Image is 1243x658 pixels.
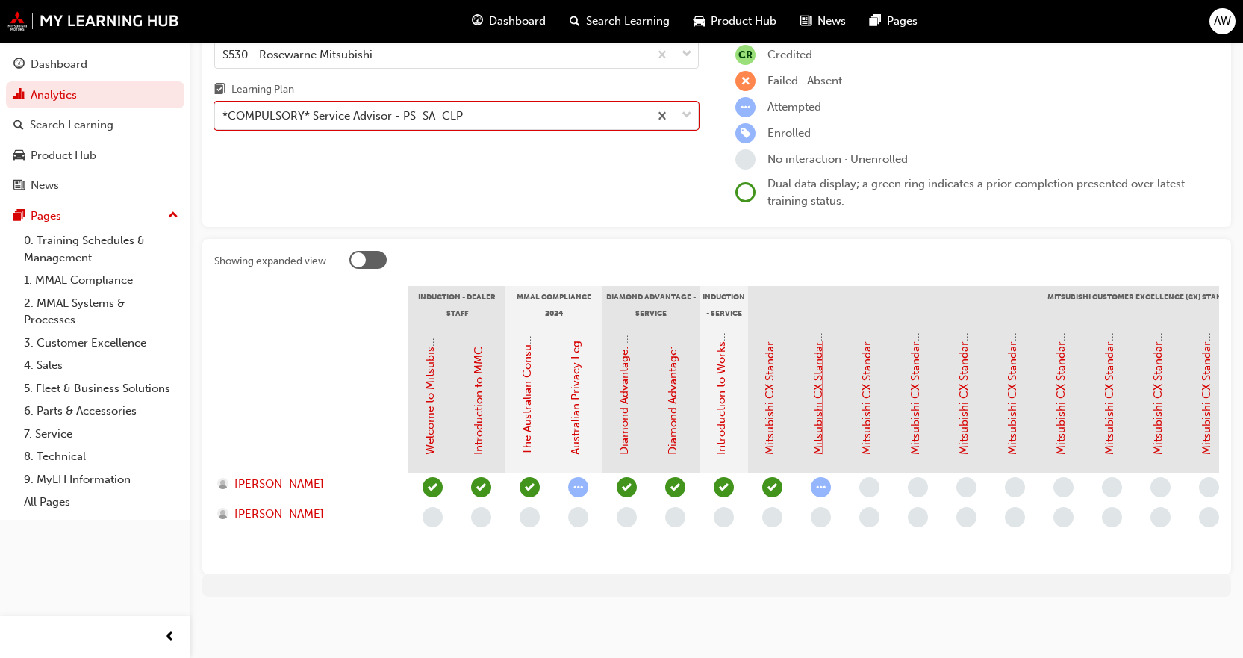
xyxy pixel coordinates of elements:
div: Induction - Dealer Staff [408,286,505,323]
span: learningRecordVerb_PASS-icon [520,477,540,497]
span: Enrolled [767,126,811,140]
div: Diamond Advantage - Service [602,286,700,323]
span: news-icon [13,179,25,193]
span: guage-icon [13,58,25,72]
a: [PERSON_NAME] [217,506,394,523]
span: learningRecordVerb_NONE-icon [735,149,756,170]
span: learningRecordVerb_NONE-icon [617,507,637,527]
span: car-icon [694,12,705,31]
span: up-icon [168,206,178,226]
span: AW [1214,13,1231,30]
span: learningRecordVerb_NONE-icon [956,507,976,527]
div: News [31,177,59,194]
span: learningRecordVerb_ATTEMPT-icon [811,477,831,497]
span: learningRecordVerb_ATTEMPT-icon [568,477,588,497]
span: down-icon [682,106,692,125]
span: No interaction · Unenrolled [767,152,908,166]
span: learningRecordVerb_NONE-icon [714,507,734,527]
button: DashboardAnalyticsSearch LearningProduct HubNews [6,48,184,202]
span: learningRecordVerb_NONE-icon [471,507,491,527]
span: learningRecordVerb_ENROLL-icon [735,123,756,143]
a: 7. Service [18,423,184,446]
span: car-icon [13,149,25,163]
span: learningRecordVerb_NONE-icon [1199,507,1219,527]
span: [PERSON_NAME] [234,506,324,523]
span: Attempted [767,100,821,114]
span: learningRecordVerb_PASS-icon [665,477,685,497]
a: 1. MMAL Compliance [18,269,184,292]
span: news-icon [800,12,811,31]
span: prev-icon [164,628,175,647]
span: learningRecordVerb_PASS-icon [714,477,734,497]
a: 8. Technical [18,445,184,468]
div: Learning Plan [231,82,294,97]
span: Credited [767,48,812,61]
span: learningRecordVerb_NONE-icon [568,507,588,527]
span: learningRecordVerb_PASS-icon [617,477,637,497]
span: search-icon [570,12,580,31]
span: Search Learning [586,13,670,30]
a: Diamond Advantage: Fundamentals [617,270,631,455]
span: learningRecordVerb_NONE-icon [859,507,879,527]
button: AW [1209,8,1236,34]
a: 3. Customer Excellence [18,332,184,355]
div: Pages [31,208,61,225]
span: learningRecordVerb_NONE-icon [956,477,976,497]
a: 9. MyLH Information [18,468,184,491]
a: news-iconNews [788,6,858,37]
button: Pages [6,202,184,230]
a: Product Hub [6,142,184,170]
span: learningRecordVerb_NONE-icon [908,507,928,527]
span: search-icon [13,119,24,132]
a: car-iconProduct Hub [682,6,788,37]
span: pages-icon [870,12,881,31]
span: learningRecordVerb_NONE-icon [1053,477,1074,497]
span: guage-icon [472,12,483,31]
span: chart-icon [13,89,25,102]
span: learningRecordVerb_NONE-icon [1005,507,1025,527]
a: Mitsubishi CX Standards - Introduction [763,254,776,455]
div: Induction - Service Advisor [700,286,748,323]
a: guage-iconDashboard [460,6,558,37]
span: learningRecordVerb_NONE-icon [1102,507,1122,527]
span: Failed · Absent [767,74,842,87]
span: learningRecordVerb_PASS-icon [471,477,491,497]
span: learningRecordVerb_COMPLETE-icon [423,477,443,497]
span: learningRecordVerb_NONE-icon [520,507,540,527]
span: learningRecordVerb_NONE-icon [1102,477,1122,497]
span: News [817,13,846,30]
span: learningRecordVerb_NONE-icon [423,507,443,527]
span: down-icon [682,45,692,64]
span: null-icon [735,45,756,65]
a: News [6,172,184,199]
span: learningRecordVerb_NONE-icon [762,507,782,527]
div: S530 - Rosewarne Mitsubishi [222,46,373,63]
span: learningRecordVerb_NONE-icon [1005,477,1025,497]
span: learningRecordVerb_NONE-icon [1150,477,1171,497]
span: learningRecordVerb_NONE-icon [1053,507,1074,527]
div: Search Learning [30,117,113,134]
span: Dual data display; a green ring indicates a prior completion presented over latest training status. [767,177,1185,208]
span: learningRecordVerb_NONE-icon [1199,477,1219,497]
a: [PERSON_NAME] [217,476,394,493]
span: learningRecordVerb_NONE-icon [908,477,928,497]
a: 6. Parts & Accessories [18,400,184,423]
span: pages-icon [13,210,25,223]
a: 2. MMAL Systems & Processes [18,292,184,332]
span: learningRecordVerb_NONE-icon [811,507,831,527]
a: All Pages [18,491,184,514]
a: Search Learning [6,111,184,139]
a: Diamond Advantage: Service Training [666,261,679,455]
span: Dashboard [489,13,546,30]
span: learningRecordVerb_ATTEMPT-icon [735,97,756,117]
span: learningRecordVerb_NONE-icon [665,507,685,527]
div: MMAL Compliance 2024 [505,286,602,323]
span: learningRecordVerb_PASS-icon [762,477,782,497]
a: Analytics [6,81,184,109]
a: Dashboard [6,51,184,78]
div: *COMPULSORY* Service Advisor - PS_SA_CLP [222,108,463,125]
a: 0. Training Schedules & Management [18,229,184,269]
img: mmal [7,11,179,31]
